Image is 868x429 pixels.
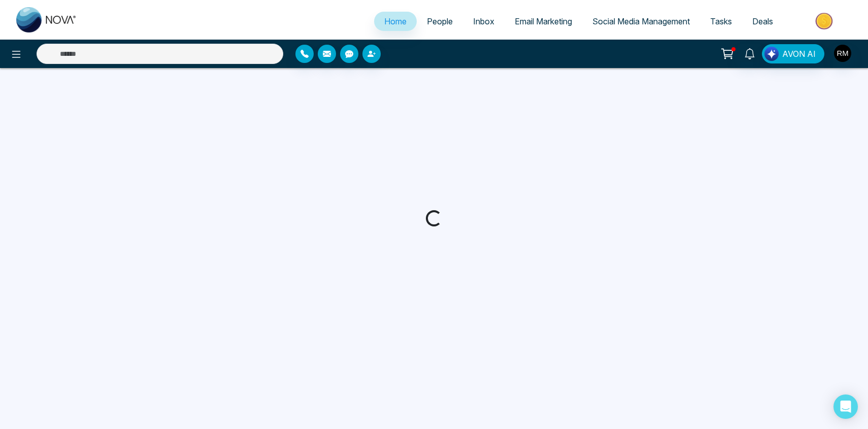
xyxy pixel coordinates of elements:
img: User Avatar [834,45,851,62]
span: Deals [752,16,773,26]
a: Email Marketing [505,12,582,31]
span: Tasks [710,16,732,26]
img: Lead Flow [764,47,779,61]
a: Social Media Management [582,12,700,31]
img: Nova CRM Logo [16,7,77,32]
span: Social Media Management [592,16,690,26]
a: Inbox [463,12,505,31]
span: People [427,16,453,26]
span: Inbox [473,16,494,26]
a: Tasks [700,12,742,31]
div: Open Intercom Messenger [833,394,858,419]
a: People [417,12,463,31]
span: Email Marketing [515,16,572,26]
a: Home [374,12,417,31]
span: AVON AI [782,48,816,60]
button: AVON AI [762,44,824,63]
span: Home [384,16,407,26]
img: Market-place.gif [788,10,862,32]
a: Deals [742,12,783,31]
